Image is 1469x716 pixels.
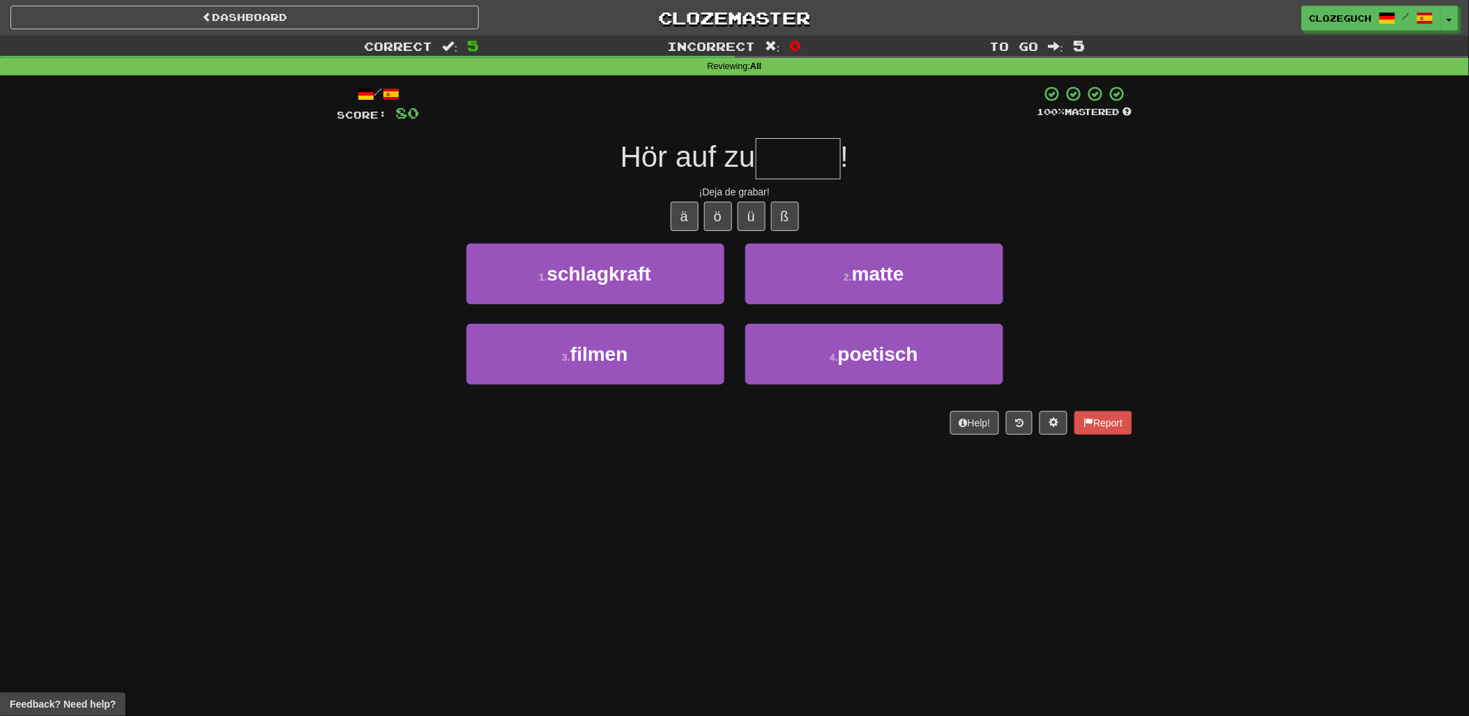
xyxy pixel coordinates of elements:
[1309,12,1372,24] span: Clozeguch
[467,37,479,54] span: 5
[745,244,1003,304] button: 2.matte
[1073,37,1085,54] span: 5
[1037,106,1065,117] span: 100 %
[671,202,699,231] button: ä
[1037,106,1132,119] div: Mastered
[443,40,458,52] span: :
[844,271,852,283] small: 2 .
[704,202,732,231] button: ö
[852,263,904,285] span: matte
[337,109,388,121] span: Score:
[765,40,780,52] span: :
[838,343,918,365] span: poetisch
[830,352,838,363] small: 4 .
[365,39,433,53] span: Correct
[466,244,724,304] button: 1.schlagkraft
[771,202,799,231] button: ß
[547,263,651,285] span: schlagkraft
[667,39,755,53] span: Incorrect
[750,61,761,71] strong: All
[1074,411,1132,435] button: Report
[570,343,627,365] span: filmen
[738,202,766,231] button: ü
[396,104,420,121] span: 80
[621,140,756,173] span: Hör auf zu
[745,324,1003,385] button: 4.poetisch
[500,6,968,30] a: Clozemaster
[1006,411,1033,435] button: Round history (alt+y)
[990,39,1039,53] span: To go
[790,37,802,54] span: 0
[466,324,724,385] button: 3.filmen
[562,352,570,363] small: 3 .
[539,271,547,283] small: 1 .
[337,85,420,103] div: /
[950,411,1000,435] button: Help!
[337,185,1132,199] div: ¡Deja de grabar!
[1403,11,1410,21] span: /
[10,6,479,29] a: Dashboard
[1302,6,1441,31] a: Clozeguch /
[10,697,116,711] span: Open feedback widget
[1049,40,1064,52] span: :
[841,140,849,173] span: !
